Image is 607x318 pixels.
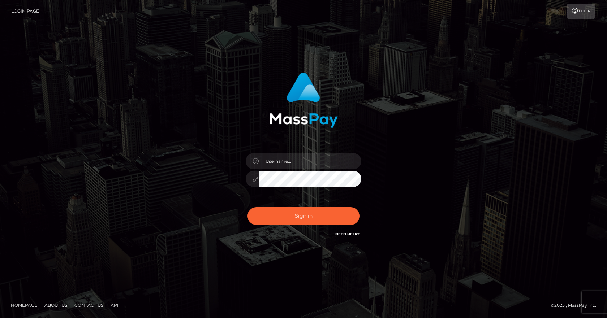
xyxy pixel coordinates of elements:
[108,300,121,311] a: API
[8,300,40,311] a: Homepage
[269,73,338,128] img: MassPay Login
[259,153,361,169] input: Username...
[551,301,602,309] div: © 2025 , MassPay Inc.
[335,232,360,236] a: Need Help?
[11,4,39,19] a: Login Page
[72,300,106,311] a: Contact Us
[567,4,595,19] a: Login
[42,300,70,311] a: About Us
[247,207,360,225] button: Sign in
